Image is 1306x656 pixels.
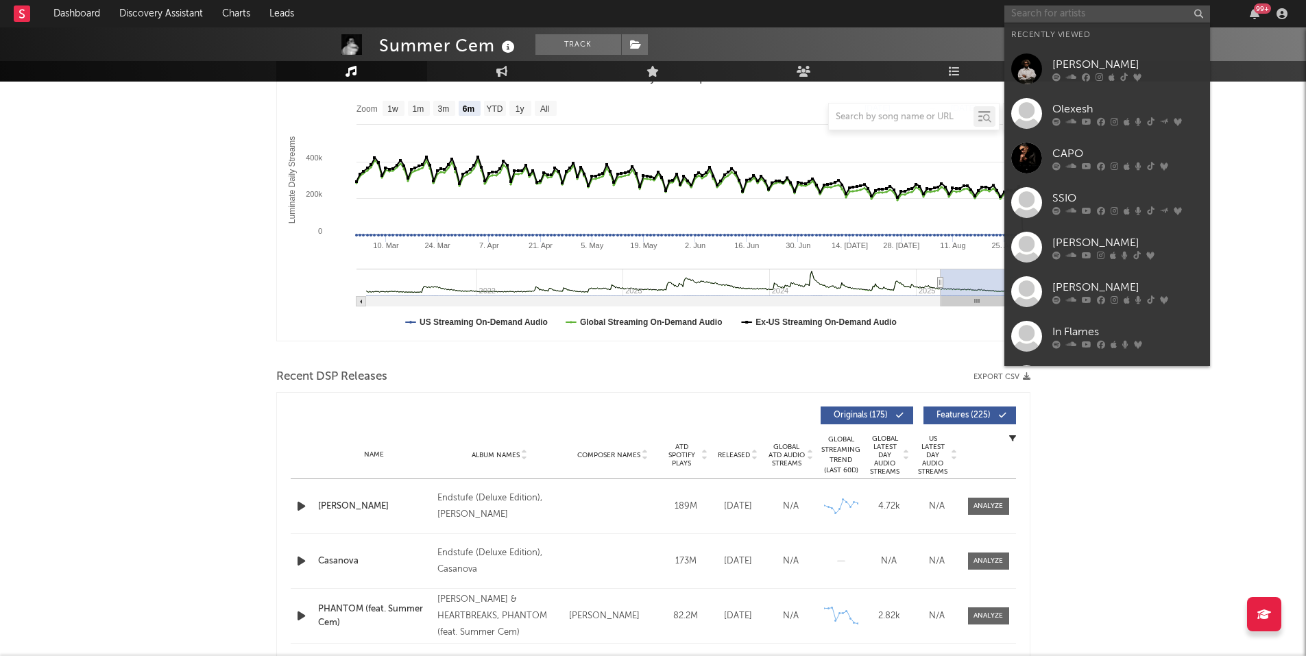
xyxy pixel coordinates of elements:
[664,443,700,467] span: ATD Spotify Plays
[718,451,750,459] span: Released
[287,136,297,223] text: Luminate Daily Streams
[1052,101,1203,117] div: Olexesh
[306,190,322,198] text: 200k
[373,241,399,250] text: 10. Mar
[1004,180,1210,225] a: SSIO
[991,241,1017,250] text: 25. Aug
[1254,3,1271,14] div: 99 +
[1004,314,1210,359] a: In Flames
[317,227,322,235] text: 0
[869,609,910,623] div: 2.82k
[734,241,759,250] text: 16. Jun
[577,451,640,459] span: Composer Names
[917,435,950,476] span: US Latest Day Audio Streams
[768,443,806,467] span: Global ATD Audio Streams
[869,435,902,476] span: Global Latest Day Audio Streams
[569,608,657,624] div: [PERSON_NAME]
[940,241,965,250] text: 11. Aug
[1052,56,1203,73] div: [PERSON_NAME]
[768,555,814,568] div: N/A
[1004,136,1210,180] a: CAPO
[424,241,450,250] text: 24. Mar
[581,241,604,250] text: 5. May
[685,241,705,250] text: 2. Jun
[755,317,897,327] text: Ex-US Streaming On-Demand Audio
[479,241,498,250] text: 7. Apr
[786,241,810,250] text: 30. Jun
[821,435,862,476] div: Global Streaming Trend (Last 60D)
[529,241,553,250] text: 21. Apr
[1052,145,1203,162] div: CAPO
[1004,225,1210,269] a: [PERSON_NAME]
[579,317,722,327] text: Global Streaming On-Demand Audio
[664,555,708,568] div: 173M
[437,592,562,641] div: [PERSON_NAME] & HEARTBREAKS, PHANTOM (feat. Summer Cem)
[1052,234,1203,251] div: [PERSON_NAME]
[1004,47,1210,91] a: [PERSON_NAME]
[917,555,958,568] div: N/A
[917,609,958,623] div: N/A
[664,609,708,623] div: 82.2M
[437,545,562,578] div: Endstufe (Deluxe Edition), Casanova
[715,555,761,568] div: [DATE]
[869,555,910,568] div: N/A
[664,500,708,513] div: 189M
[883,241,919,250] text: 28. [DATE]
[535,34,621,55] button: Track
[869,500,910,513] div: 4.72k
[318,500,431,513] a: [PERSON_NAME]
[821,406,913,424] button: Originals(175)
[437,490,562,523] div: Endstufe (Deluxe Edition), [PERSON_NAME]
[318,555,431,568] a: Casanova
[768,500,814,513] div: N/A
[829,112,974,123] input: Search by song name or URL
[923,406,1016,424] button: Features(225)
[1052,279,1203,295] div: [PERSON_NAME]
[276,369,387,385] span: Recent DSP Releases
[830,411,893,420] span: Originals ( 175 )
[1052,324,1203,340] div: In Flames
[630,241,657,250] text: 19. May
[306,154,322,162] text: 400k
[1004,359,1210,403] a: Miksu / [PERSON_NAME]
[1011,27,1203,43] div: Recently Viewed
[768,609,814,623] div: N/A
[318,603,431,629] a: PHANTOM (feat. Summer Cem)
[472,451,520,459] span: Album Names
[1004,5,1210,23] input: Search for artists
[832,241,868,250] text: 14. [DATE]
[1004,269,1210,314] a: [PERSON_NAME]
[420,317,548,327] text: US Streaming On-Demand Audio
[318,450,431,460] div: Name
[917,500,958,513] div: N/A
[932,411,995,420] span: Features ( 225 )
[974,373,1030,381] button: Export CSV
[379,34,518,57] div: Summer Cem
[277,66,1030,341] svg: Luminate Daily Consumption
[1052,190,1203,206] div: SSIO
[1250,8,1259,19] button: 99+
[1004,91,1210,136] a: Olexesh
[715,609,761,623] div: [DATE]
[715,500,761,513] div: [DATE]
